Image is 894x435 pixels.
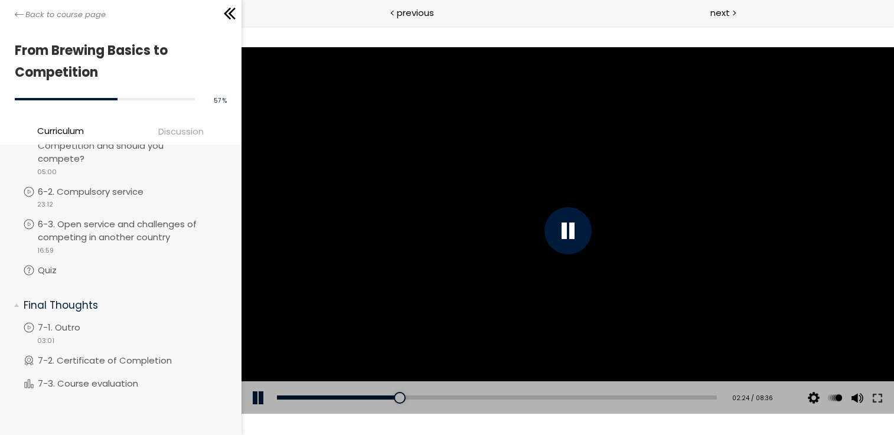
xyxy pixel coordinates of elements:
[25,9,106,21] span: Back to course page
[158,125,204,138] span: Discussion
[583,355,604,388] div: Change playback rate
[486,368,531,377] div: 02:24 / 08:36
[710,6,730,19] span: next
[214,96,227,105] span: 57 %
[563,355,581,388] button: Video quality
[15,9,106,21] a: Back to course page
[24,298,227,313] p: Final Thoughts
[397,6,434,19] span: previous
[37,124,84,138] span: Curriculum
[15,40,221,84] h1: From Brewing Basics to Competition
[585,355,602,388] button: Play back rate
[606,355,624,388] button: Volume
